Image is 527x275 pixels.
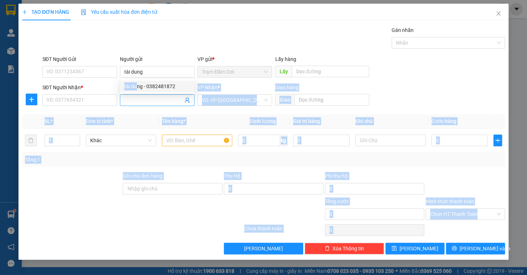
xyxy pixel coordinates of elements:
[197,85,218,90] span: VP Nhận
[224,173,241,179] span: Thu Hộ
[392,27,414,33] label: Gán nhãn
[123,183,222,194] input: Ghi chú đơn hàng
[292,66,369,77] input: Dọc đường
[197,55,272,63] div: VP gửi
[120,81,195,92] div: tài dung - 0382481872
[81,9,87,15] img: icon
[294,94,369,106] input: Dọc đường
[446,243,505,254] button: printer[PERSON_NAME] và In
[275,85,298,90] span: Giao hàng
[325,198,349,204] span: Tổng cước
[90,135,152,146] span: Khác
[280,135,287,146] span: kg
[81,9,157,15] span: Yêu cầu xuất hóa đơn điện tử
[26,97,37,102] span: plus
[162,118,185,124] span: Tên hàng
[293,118,320,124] span: Giá trị hàng
[495,11,501,16] span: close
[325,172,424,183] div: Phí thu hộ
[250,118,275,124] span: Định lượng
[275,66,292,77] span: Lấy
[243,225,324,237] div: Chưa thanh toán
[426,198,474,204] label: Hình thức thanh toán
[162,135,232,146] input: VD: Bàn, Ghế
[493,135,502,146] button: plus
[202,66,268,77] span: Trạm Đầm Dơi
[86,118,113,124] span: Đơn vị tính
[42,55,117,63] div: SĐT Người Gửi
[352,114,428,128] th: Ghi chú
[184,97,190,103] span: user-add
[123,173,163,179] label: Ghi chú đơn hàng
[22,9,69,15] span: TẠO ĐƠN HÀNG
[224,243,303,254] button: [PERSON_NAME]
[22,9,27,15] span: plus
[124,82,190,90] div: tài dung - 0382481872
[355,135,426,146] input: Ghi Chú
[244,245,283,253] span: [PERSON_NAME]
[275,56,296,62] span: Lấy hàng
[305,243,384,254] button: deleteXóa Thông tin
[26,94,37,105] button: plus
[452,246,457,251] span: printer
[488,4,509,24] button: Close
[431,118,456,124] span: Cước hàng
[25,135,37,146] button: delete
[275,94,294,106] span: Giao
[25,156,204,164] div: Tổng: 1
[494,137,502,143] span: plus
[400,245,438,253] span: [PERSON_NAME]
[120,55,195,63] div: Người gửi
[392,246,397,251] span: save
[42,83,117,91] div: SĐT Người Nhận
[385,243,444,254] button: save[PERSON_NAME]
[332,245,364,253] span: Xóa Thông tin
[293,135,350,146] input: 0
[325,246,330,251] span: delete
[460,245,510,253] span: [PERSON_NAME] và In
[45,118,50,124] span: SL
